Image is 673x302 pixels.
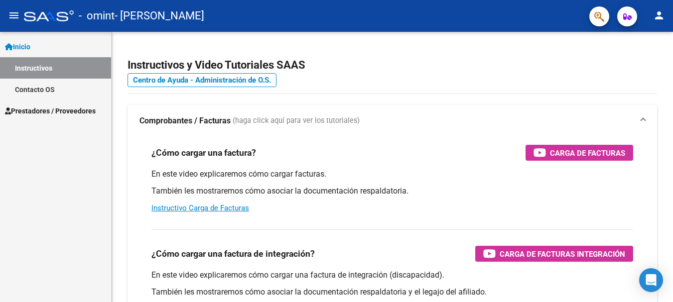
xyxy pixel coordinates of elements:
p: También les mostraremos cómo asociar la documentación respaldatoria. [151,186,633,197]
a: Centro de Ayuda - Administración de O.S. [128,73,276,87]
p: En este video explicaremos cómo cargar facturas. [151,169,633,180]
span: Carga de Facturas [550,147,625,159]
span: Prestadores / Proveedores [5,105,96,116]
div: Open Intercom Messenger [639,268,663,292]
mat-icon: menu [8,9,20,21]
span: Inicio [5,41,30,52]
strong: Comprobantes / Facturas [139,115,231,126]
span: (haga click aquí para ver los tutoriales) [233,115,360,126]
span: - [PERSON_NAME] [115,5,204,27]
span: - omint [79,5,115,27]
h3: ¿Cómo cargar una factura de integración? [151,247,315,261]
h2: Instructivos y Video Tutoriales SAAS [128,56,657,75]
p: En este video explicaremos cómo cargar una factura de integración (discapacidad). [151,270,633,281]
mat-icon: person [653,9,665,21]
button: Carga de Facturas [526,145,633,161]
button: Carga de Facturas Integración [475,246,633,262]
span: Carga de Facturas Integración [500,248,625,260]
mat-expansion-panel-header: Comprobantes / Facturas (haga click aquí para ver los tutoriales) [128,105,657,137]
a: Instructivo Carga de Facturas [151,203,249,212]
p: También les mostraremos cómo asociar la documentación respaldatoria y el legajo del afiliado. [151,287,633,298]
h3: ¿Cómo cargar una factura? [151,146,256,160]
